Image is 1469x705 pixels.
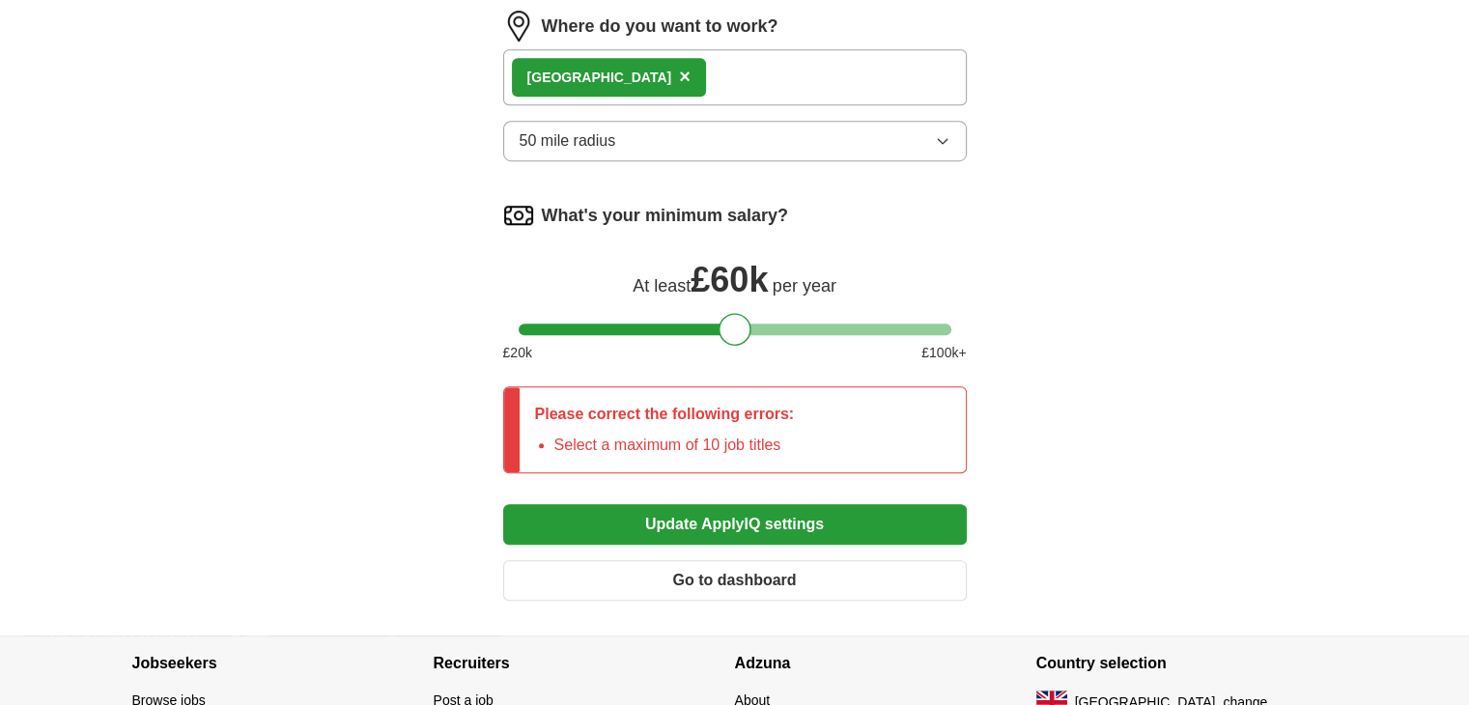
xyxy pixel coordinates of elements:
button: Update ApplyIQ settings [503,504,967,545]
p: Please correct the following errors: [535,403,795,426]
span: At least [633,276,691,296]
button: 50 mile radius [503,121,967,161]
div: [GEOGRAPHIC_DATA] [527,68,672,88]
li: Select a maximum of 10 job titles [554,434,795,457]
label: Where do you want to work? [542,14,778,40]
span: £ 60k [691,260,768,299]
img: salary.png [503,200,534,231]
label: What's your minimum salary? [542,203,788,229]
span: × [679,66,691,87]
button: Go to dashboard [503,560,967,601]
button: × [679,63,691,92]
span: £ 20 k [503,343,532,363]
span: per year [773,276,836,296]
h4: Country selection [1036,636,1338,691]
span: £ 100 k+ [921,343,966,363]
img: location.png [503,11,534,42]
span: 50 mile radius [520,129,616,153]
